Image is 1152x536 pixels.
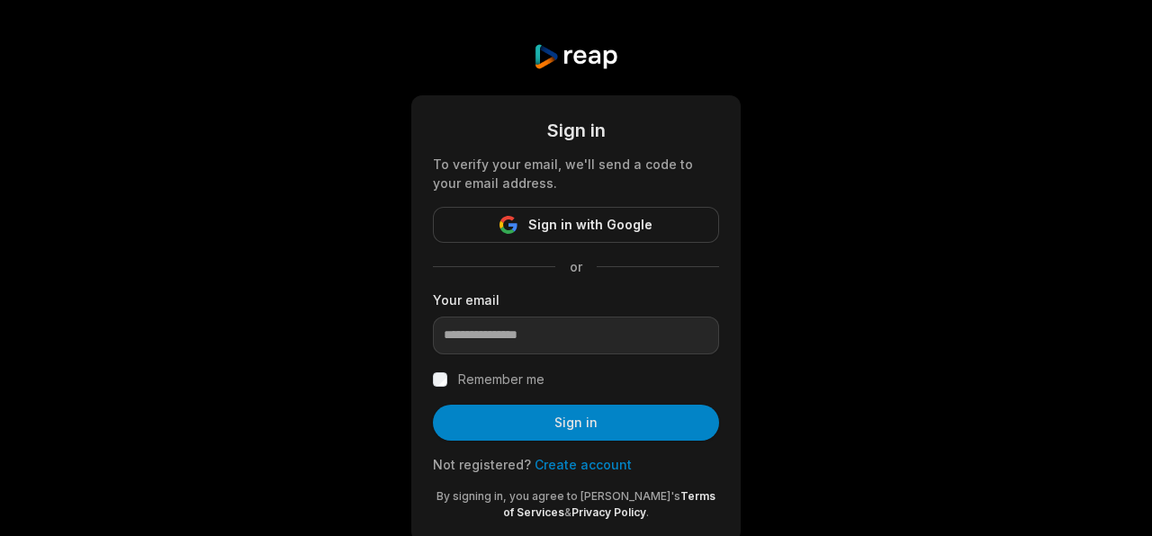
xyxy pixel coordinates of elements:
[533,43,618,70] img: reap
[436,489,680,503] span: By signing in, you agree to [PERSON_NAME]'s
[571,505,646,519] a: Privacy Policy
[564,505,571,519] span: &
[433,405,719,441] button: Sign in
[433,117,719,144] div: Sign in
[433,207,719,243] button: Sign in with Google
[503,489,715,519] a: Terms of Services
[528,214,652,236] span: Sign in with Google
[646,505,649,519] span: .
[535,457,632,472] a: Create account
[433,457,531,472] span: Not registered?
[458,369,544,390] label: Remember me
[433,290,719,309] label: Your email
[555,257,597,276] span: or
[433,155,719,192] div: To verify your email, we'll send a code to your email address.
